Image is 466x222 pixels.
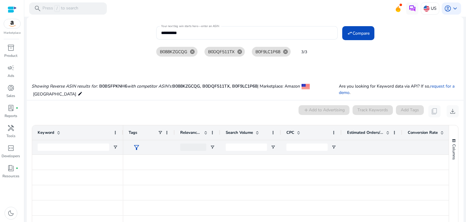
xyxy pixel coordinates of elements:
span: lab_profile [7,104,15,112]
img: amazon.svg [4,19,20,28]
span: CPC [286,130,294,135]
input: Search Volume Filter Input [226,144,267,151]
span: book_4 [7,165,15,172]
span: donut_small [7,84,15,92]
p: US [431,3,437,14]
span: Conversion Rate [408,130,438,135]
span: inventory_2 [7,44,15,51]
p: Tools [6,133,15,139]
p: Resources [2,173,19,179]
span: , [230,83,232,89]
button: download [447,105,459,117]
mat-icon: cancel [235,49,245,54]
p: Sales [6,93,15,99]
mat-hint: 3/3 [301,48,307,55]
i: with competitor ASIN's: [127,83,172,89]
span: handyman [7,124,15,132]
span: Columns [451,144,457,160]
i: Showing Reverse ASIN results for: [32,83,98,89]
span: Relevance Score [180,130,201,135]
span: B0F9LC1P68 [232,83,257,89]
p: Product [4,53,17,58]
span: / [54,5,60,12]
span: Keyword [38,130,54,135]
input: Keyword Filter Input [38,144,109,151]
span: , [200,83,202,89]
span: search [34,5,41,12]
span: keyboard_arrow_down [451,5,459,12]
span: Search Volume [226,130,253,135]
span: B0DQF511TX [208,49,235,55]
p: Developers [2,153,20,159]
button: Compare [342,26,374,40]
span: fiber_manual_record [16,167,18,169]
button: Open Filter Menu [113,145,118,150]
span: Estimated Orders/Month [347,130,383,135]
button: Open Filter Menu [210,145,215,150]
button: Open Filter Menu [331,145,336,150]
p: Press to search [42,5,78,12]
span: dark_mode [7,210,15,217]
span: account_circle [444,5,451,12]
span: code_blocks [7,144,15,152]
span: B088KZGCQG [172,83,202,89]
span: filter_alt [133,144,140,151]
span: [GEOGRAPHIC_DATA] [33,91,76,97]
span: B088KZGCQG [160,49,187,55]
button: Open Filter Menu [271,145,275,150]
span: B0BSFPKNH6 [99,83,127,89]
span: download [449,108,456,115]
p: Marketplace [4,31,21,35]
p: Ads [8,73,14,78]
span: B0DQF511TX [202,83,232,89]
span: | Marketplace: Amazon [257,83,300,89]
span: campaign [7,64,15,71]
input: CPC Filter Input [286,144,328,151]
mat-icon: edit [78,90,83,97]
span: fiber_manual_record [16,107,18,109]
mat-icon: cancel [280,49,291,54]
span: Compare [353,30,370,36]
p: Reports [5,113,17,119]
mat-icon: swap_horiz [347,30,353,36]
img: us.svg [424,5,430,12]
p: Are you looking for Keyword data via API? If so, . [339,83,459,96]
mat-icon: cancel [187,49,198,54]
mat-label: Your next big win starts here—enter an ASIN [161,24,219,28]
span: B0F9LC1P68 [255,49,280,55]
span: Tags [129,130,137,135]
